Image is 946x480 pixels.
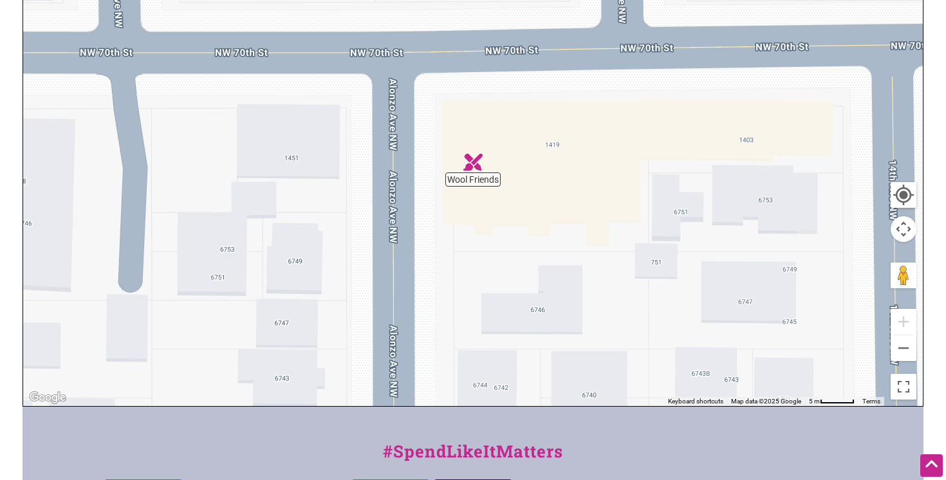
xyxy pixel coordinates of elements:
button: Keyboard shortcuts [668,397,723,406]
span: Map data ©2025 Google [731,398,801,405]
button: Zoom out [891,335,916,361]
a: Terms (opens in new tab) [862,398,880,405]
button: Map Scale: 5 m per 50 pixels [805,397,858,406]
img: Google [26,389,69,406]
div: #SpendLikeItMatters [23,439,923,477]
button: Toggle fullscreen view [889,373,918,401]
div: Wool Friends [463,152,483,172]
div: Scroll Back to Top [920,454,943,477]
button: Zoom in [891,309,916,335]
span: 5 m [809,398,820,405]
button: Map camera controls [891,216,916,242]
button: Drag Pegman onto the map to open Street View [891,263,916,288]
a: Open this area in Google Maps (opens a new window) [26,389,69,406]
button: Your Location [891,182,916,208]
